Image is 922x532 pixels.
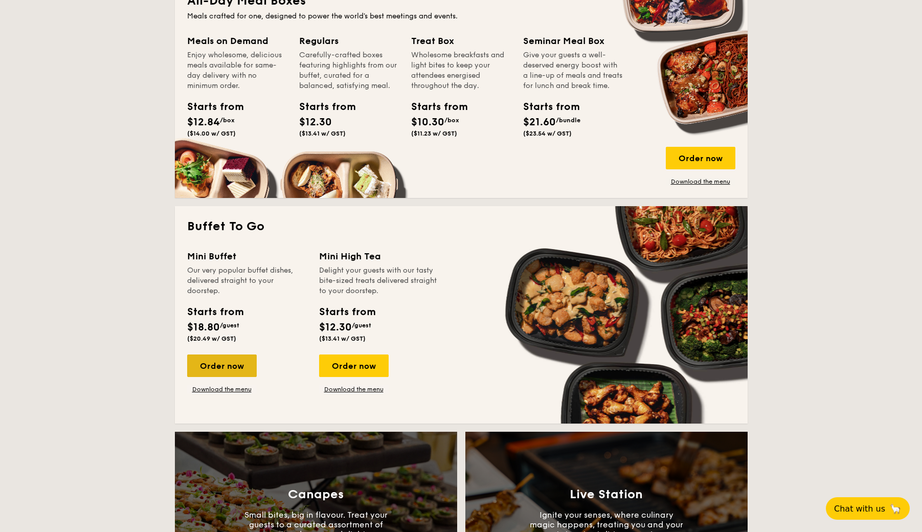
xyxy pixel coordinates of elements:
span: /guest [220,322,239,329]
div: Starts from [411,99,457,115]
div: Enjoy wholesome, delicious meals available for same-day delivery with no minimum order. [187,50,287,91]
a: Download the menu [187,385,257,393]
span: /box [220,117,235,124]
div: Our very popular buffet dishes, delivered straight to your doorstep. [187,265,307,296]
span: $12.30 [319,321,352,334]
div: Meals on Demand [187,34,287,48]
div: Order now [319,354,389,377]
div: Treat Box [411,34,511,48]
div: Starts from [299,99,345,115]
div: Meals crafted for one, designed to power the world's best meetings and events. [187,11,735,21]
span: $12.84 [187,116,220,128]
div: Starts from [187,304,243,320]
div: Carefully-crafted boxes featuring highlights from our buffet, curated for a balanced, satisfying ... [299,50,399,91]
span: /bundle [556,117,580,124]
div: Regulars [299,34,399,48]
div: Order now [187,354,257,377]
div: Mini Buffet [187,249,307,263]
span: $10.30 [411,116,444,128]
div: Starts from [187,99,233,115]
span: ($14.00 w/ GST) [187,130,236,137]
span: ($20.49 w/ GST) [187,335,236,342]
div: Starts from [523,99,569,115]
span: ($23.54 w/ GST) [523,130,572,137]
span: $12.30 [299,116,332,128]
span: ($11.23 w/ GST) [411,130,457,137]
span: 🦙 [889,503,902,515]
div: Give your guests a well-deserved energy boost with a line-up of meals and treats for lunch and br... [523,50,623,91]
span: $21.60 [523,116,556,128]
span: /guest [352,322,371,329]
a: Download the menu [319,385,389,393]
h3: Live Station [570,487,643,502]
div: Mini High Tea [319,249,439,263]
div: Delight your guests with our tasty bite-sized treats delivered straight to your doorstep. [319,265,439,296]
div: Starts from [319,304,375,320]
div: Order now [666,147,735,169]
button: Chat with us🦙 [826,497,910,520]
h2: Buffet To Go [187,218,735,235]
a: Download the menu [666,178,735,186]
div: Wholesome breakfasts and light bites to keep your attendees energised throughout the day. [411,50,511,91]
h3: Canapes [288,487,344,502]
span: $18.80 [187,321,220,334]
span: ($13.41 w/ GST) [299,130,346,137]
span: /box [444,117,459,124]
span: ($13.41 w/ GST) [319,335,366,342]
span: Chat with us [834,504,885,514]
div: Seminar Meal Box [523,34,623,48]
